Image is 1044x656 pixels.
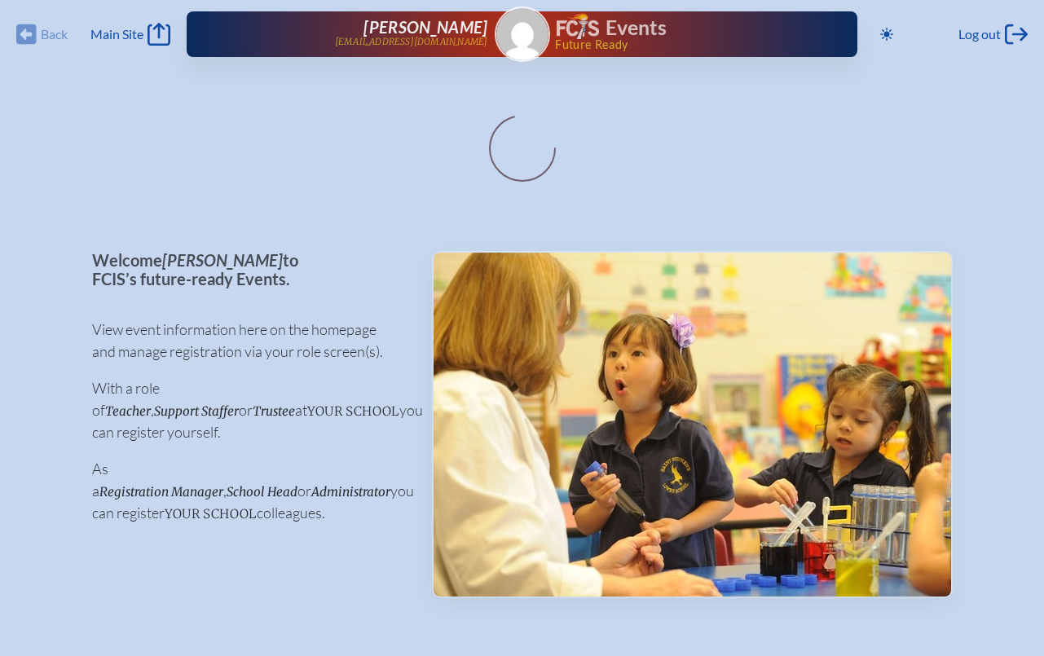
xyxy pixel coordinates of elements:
p: Welcome to FCIS’s future-ready Events. [92,251,406,288]
a: Gravatar [495,7,550,62]
span: your school [165,506,257,522]
span: Future Ready [555,39,805,51]
span: [PERSON_NAME] [363,17,487,37]
a: [PERSON_NAME][EMAIL_ADDRESS][DOMAIN_NAME] [239,18,488,51]
span: Support Staffer [154,403,239,419]
p: [EMAIL_ADDRESS][DOMAIN_NAME] [335,37,488,47]
span: Log out [958,26,1001,42]
span: Trustee [253,403,295,419]
span: Registration Manager [99,484,223,500]
span: Main Site [90,26,143,42]
span: Administrator [311,484,390,500]
img: Events [434,253,951,597]
p: With a role of , or at you can register yourself. [92,377,406,443]
span: School Head [227,484,297,500]
a: Main Site [90,23,170,46]
span: [PERSON_NAME] [162,250,283,270]
span: Teacher [105,403,151,419]
p: View event information here on the homepage and manage registration via your role screen(s). [92,319,406,363]
div: FCIS Events — Future ready [557,13,806,51]
p: As a , or you can register colleagues. [92,458,406,524]
span: your school [307,403,399,419]
img: Gravatar [496,8,548,60]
